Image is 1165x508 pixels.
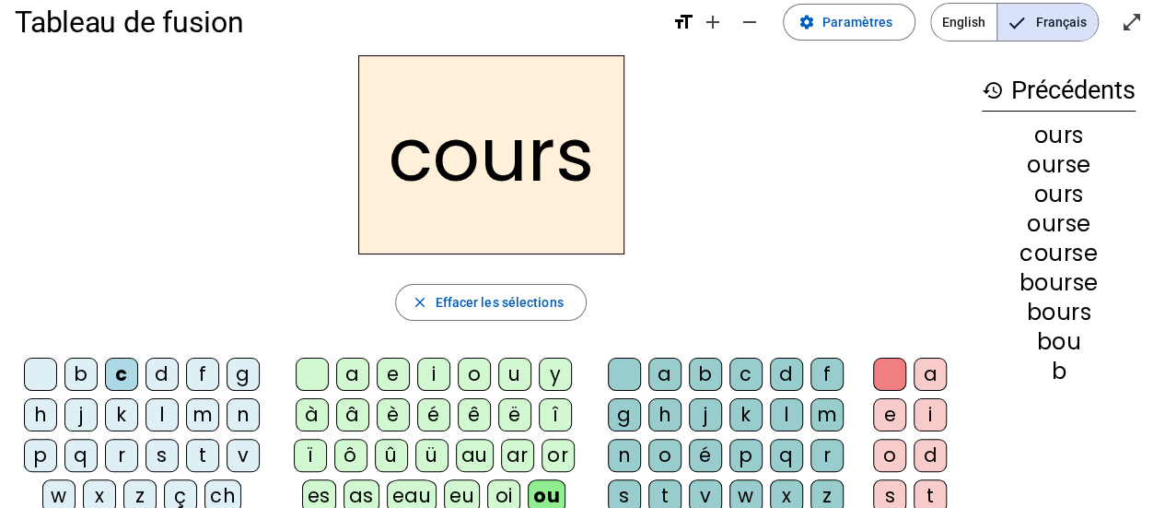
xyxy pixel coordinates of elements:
[105,439,138,472] div: r
[729,439,763,472] div: p
[729,398,763,431] div: k
[227,398,260,431] div: n
[729,358,763,391] div: c
[542,439,575,472] div: or
[1121,11,1143,33] mat-icon: open_in_full
[458,358,491,391] div: o
[702,11,724,33] mat-icon: add
[375,439,408,472] div: û
[64,439,98,472] div: q
[731,4,768,41] button: Diminuer la taille de la police
[810,358,844,391] div: f
[105,398,138,431] div: k
[739,11,761,33] mat-icon: remove
[982,79,1004,101] mat-icon: history
[186,358,219,391] div: f
[539,358,572,391] div: y
[798,14,815,30] mat-icon: settings
[186,398,219,431] div: m
[931,4,996,41] span: English
[770,398,803,431] div: l
[783,4,915,41] button: Paramètres
[24,439,57,472] div: p
[417,358,450,391] div: i
[689,358,722,391] div: b
[146,358,179,391] div: d
[672,11,694,33] mat-icon: format_size
[810,439,844,472] div: r
[982,360,1136,383] div: b
[694,4,731,41] button: Augmenter la taille de la police
[296,398,329,431] div: à
[914,358,947,391] div: a
[982,124,1136,147] div: ours
[648,358,682,391] div: a
[186,439,219,472] div: t
[146,398,179,431] div: l
[501,439,534,472] div: ar
[498,358,531,391] div: u
[770,439,803,472] div: q
[336,358,369,391] div: a
[24,398,57,431] div: h
[648,439,682,472] div: o
[982,154,1136,176] div: ourse
[982,242,1136,265] div: course
[930,3,1099,41] mat-button-toggle-group: Language selection
[873,398,906,431] div: e
[982,70,1136,112] h3: Précédents
[914,439,947,472] div: d
[146,439,179,472] div: s
[64,398,98,431] div: j
[982,213,1136,235] div: ourse
[982,301,1136,324] div: bours
[689,439,722,472] div: é
[873,439,906,472] div: o
[770,358,803,391] div: d
[810,398,844,431] div: m
[982,331,1136,353] div: bou
[982,183,1136,206] div: ours
[395,284,586,321] button: Effacer les sélections
[458,398,491,431] div: ê
[64,358,98,391] div: b
[417,398,450,431] div: é
[336,398,369,431] div: â
[997,4,1098,41] span: Français
[227,439,260,472] div: v
[435,291,563,313] span: Effacer les sélections
[411,294,427,311] mat-icon: close
[648,398,682,431] div: h
[982,272,1136,294] div: bourse
[377,398,410,431] div: è
[498,398,531,431] div: ë
[456,439,494,472] div: au
[1113,4,1150,41] button: Entrer en plein écran
[227,358,260,391] div: g
[377,358,410,391] div: e
[334,439,367,472] div: ô
[358,55,624,254] h2: cours
[294,439,327,472] div: ï
[689,398,722,431] div: j
[539,398,572,431] div: î
[822,11,892,33] span: Paramètres
[105,358,138,391] div: c
[608,398,641,431] div: g
[608,439,641,472] div: n
[914,398,947,431] div: i
[415,439,449,472] div: ü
